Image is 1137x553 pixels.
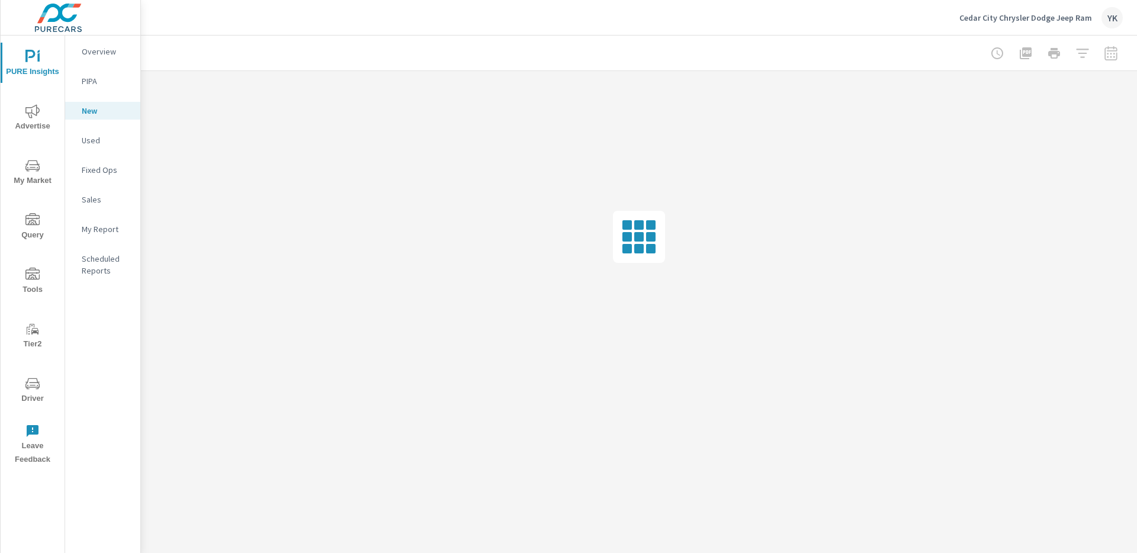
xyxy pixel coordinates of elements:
div: Scheduled Reports [65,250,140,279]
div: YK [1101,7,1123,28]
div: Overview [65,43,140,60]
div: My Report [65,220,140,238]
span: Tier2 [4,322,61,351]
p: Used [82,134,131,146]
div: New [65,102,140,120]
p: Scheduled Reports [82,253,131,276]
span: PURE Insights [4,50,61,79]
div: nav menu [1,36,65,471]
p: Sales [82,194,131,205]
p: Fixed Ops [82,164,131,176]
div: PIPA [65,72,140,90]
span: My Market [4,159,61,188]
div: Used [65,131,140,149]
p: Overview [82,46,131,57]
span: Leave Feedback [4,424,61,467]
div: Fixed Ops [65,161,140,179]
p: Cedar City Chrysler Dodge Jeep Ram [959,12,1092,23]
div: Sales [65,191,140,208]
span: Query [4,213,61,242]
span: Driver [4,377,61,406]
span: Tools [4,268,61,297]
p: New [82,105,131,117]
p: PIPA [82,75,131,87]
span: Advertise [4,104,61,133]
p: My Report [82,223,131,235]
